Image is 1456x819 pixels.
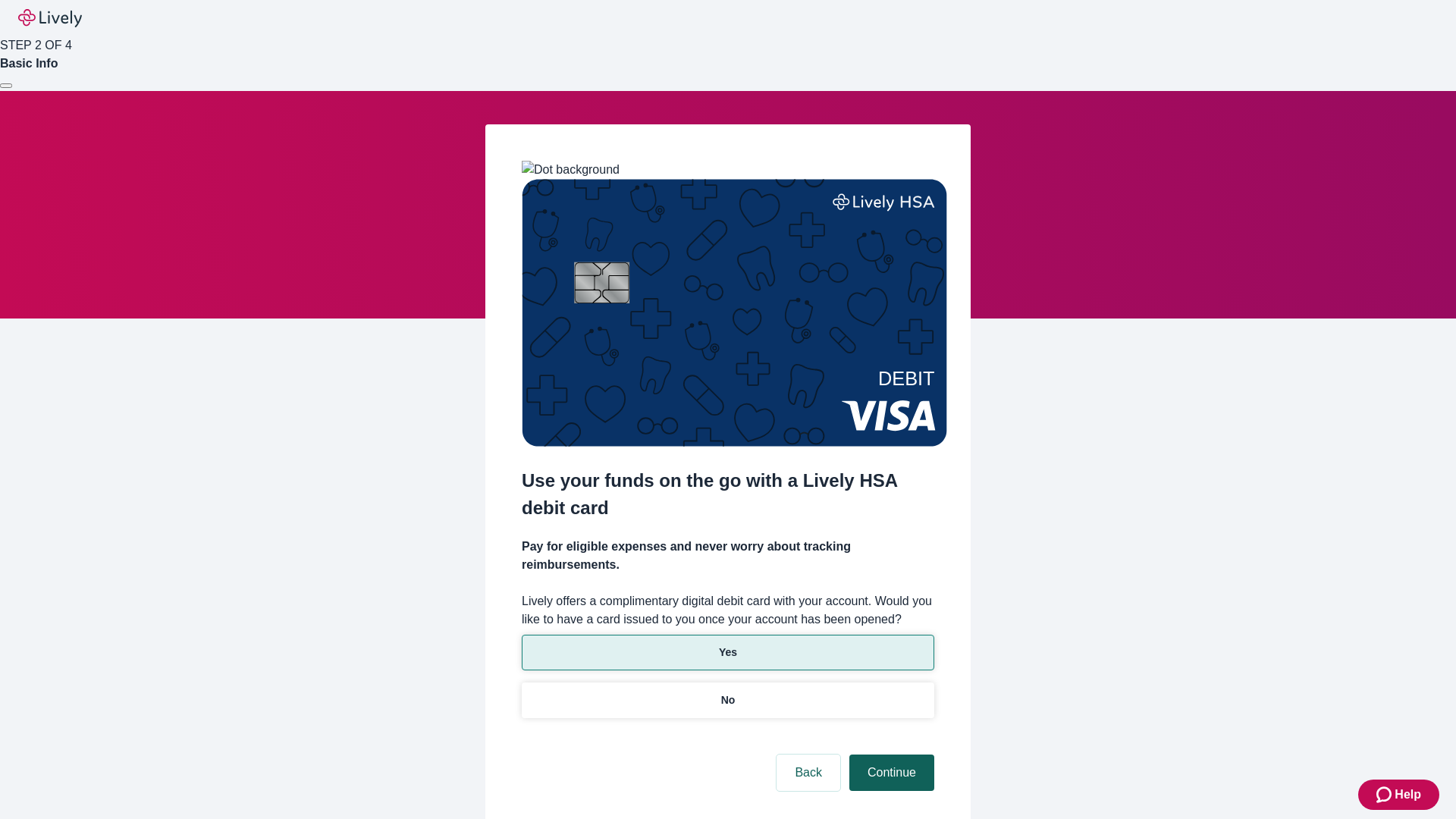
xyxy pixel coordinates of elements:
[522,538,934,574] h4: Pay for eligible expenses and never worry about tracking reimbursements.
[18,9,82,27] img: Lively
[1395,786,1421,804] span: Help
[721,692,736,708] p: No
[522,161,620,179] img: Dot background
[849,755,934,791] button: Continue
[522,592,934,629] label: Lively offers a complimentary digital debit card with your account. Would you like to have a card...
[777,755,840,791] button: Back
[1358,780,1439,810] button: Zendesk support iconHelp
[522,635,934,670] button: Yes
[1376,786,1395,804] svg: Zendesk support icon
[522,682,934,718] button: No
[719,645,737,661] p: Yes
[522,467,934,522] h2: Use your funds on the go with a Lively HSA debit card
[522,179,947,447] img: Debit card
